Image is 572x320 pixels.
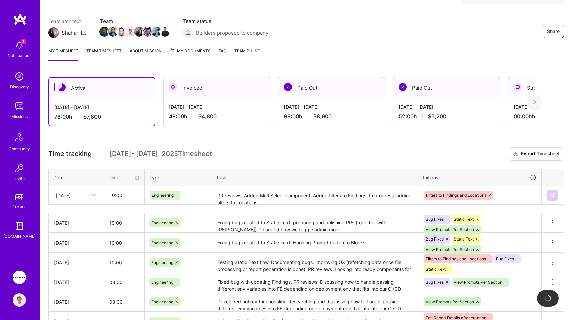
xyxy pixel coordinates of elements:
div: Discovery [10,83,29,90]
button: Export Timesheet [509,147,564,161]
img: right [533,100,536,104]
span: Filters to Findings and Locations [426,193,486,198]
img: tokens [15,194,23,200]
span: Engineering [151,220,173,225]
input: HH:MM [104,214,144,232]
a: My Documents [170,47,211,61]
div: 89:00 h [284,113,379,120]
img: Submit [550,193,555,198]
img: Team Member Avatar [160,27,170,37]
img: Team Member Avatar [125,27,135,37]
textarea: Testing Static Text flow. Documenting bugs. Improving UX (refetching data once file processing or... [212,253,417,272]
span: Engineering [151,299,173,304]
img: Team Member Avatar [117,27,127,37]
span: Bug Fixes [496,256,514,261]
div: [DOMAIN_NAME] [3,233,36,240]
img: teamwork [13,100,26,113]
input: HH:MM [104,273,144,291]
th: Task [211,169,418,186]
div: Notifications [8,52,31,59]
img: User Avatar [13,293,26,307]
div: Community [9,145,30,152]
div: Tokens [13,203,26,210]
textarea: PR reviews. Added MultiSelect component. Added filters to Findings. In progress: adding filters t... [212,187,417,204]
img: Paid Out [399,83,407,91]
span: View Prompts Per Section [426,299,474,304]
textarea: Fixing bugs related to Static Text. Hooking Prompt button to Blocks. [212,233,417,252]
div: Invoiced [164,77,270,98]
span: Static Text [426,267,446,272]
span: Bug Fixes [426,217,444,222]
a: Langan: AI-Copilot for Environmental Site Assessment [11,271,28,284]
div: 52:00 h [399,113,494,120]
i: icon Download [513,151,518,158]
span: Engineering [151,260,173,265]
span: Share [547,28,560,35]
div: Shahar [62,29,78,36]
a: Team Member Avatar [152,26,161,37]
a: Team Member Avatar [117,26,126,37]
div: 48:00 h [169,113,264,120]
img: Community [11,129,27,145]
img: discovery [13,70,26,83]
a: Team Member Avatar [109,26,117,37]
a: About Mission [130,47,162,61]
div: [DATE] [54,219,98,226]
span: $4,800 [198,113,217,120]
div: [DATE] [54,279,98,286]
img: Langan: AI-Copilot for Environmental Site Assessment [13,271,26,284]
a: Team Member Avatar [126,26,135,37]
textarea: Developed hotkey functionality. Researching and discussing how to handle passing different env va... [212,293,417,311]
img: Invite [13,162,26,175]
a: User Avatar [11,293,28,307]
img: Team Architect [48,27,59,38]
i: icon Chevron [92,194,96,197]
span: $5,200 [428,113,446,120]
div: Time [109,174,140,181]
img: Active [58,83,66,91]
img: bell [13,39,26,52]
i: icon Mail [81,30,86,35]
div: Active [49,78,155,98]
span: Team [100,18,169,25]
img: Team Member Avatar [151,27,161,37]
div: [DATE] [54,259,98,266]
a: Team Member Avatar [161,26,169,37]
span: Static Text [454,236,474,242]
div: [DATE] - [DATE] [169,103,264,110]
span: Team status [183,18,268,25]
span: Bug Fixes [426,280,444,285]
th: Date [49,169,104,186]
a: My timesheet [48,47,78,61]
img: Builders proposed to company [183,27,193,38]
a: FAQ [219,47,226,61]
img: logo [13,13,27,25]
a: Team timesheet [86,47,122,61]
div: Missions [11,113,28,120]
a: Team Member Avatar [143,26,152,37]
div: [DATE] - [DATE] [284,103,379,110]
span: View Prompts Per Section [426,227,474,232]
div: 78:00 h [54,113,149,120]
input: HH:MM [104,293,144,311]
div: [DATE] - [DATE] [399,103,494,110]
div: Paid Out [278,77,385,98]
span: Team architect [48,18,86,25]
a: Team Pulse [234,47,260,61]
div: [DATE] - [DATE] [54,104,149,111]
span: Engineering [151,240,173,245]
span: 1 [21,39,26,44]
span: Time tracking [48,150,92,158]
span: Engineering [152,193,174,198]
span: Builders proposed to company [196,29,268,36]
span: Team Pulse [234,48,260,53]
div: [DATE] [56,192,71,199]
span: [DATE] - [DATE] , 2025 Timesheet [109,150,212,158]
div: [DATE] [54,239,98,246]
span: View Prompts Per Section [426,247,474,252]
a: Team Member Avatar [100,26,109,37]
img: Invoiced [169,83,177,91]
span: Bug Fixes [426,236,444,242]
div: Paid Out [393,77,500,98]
span: $8,900 [313,113,332,120]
